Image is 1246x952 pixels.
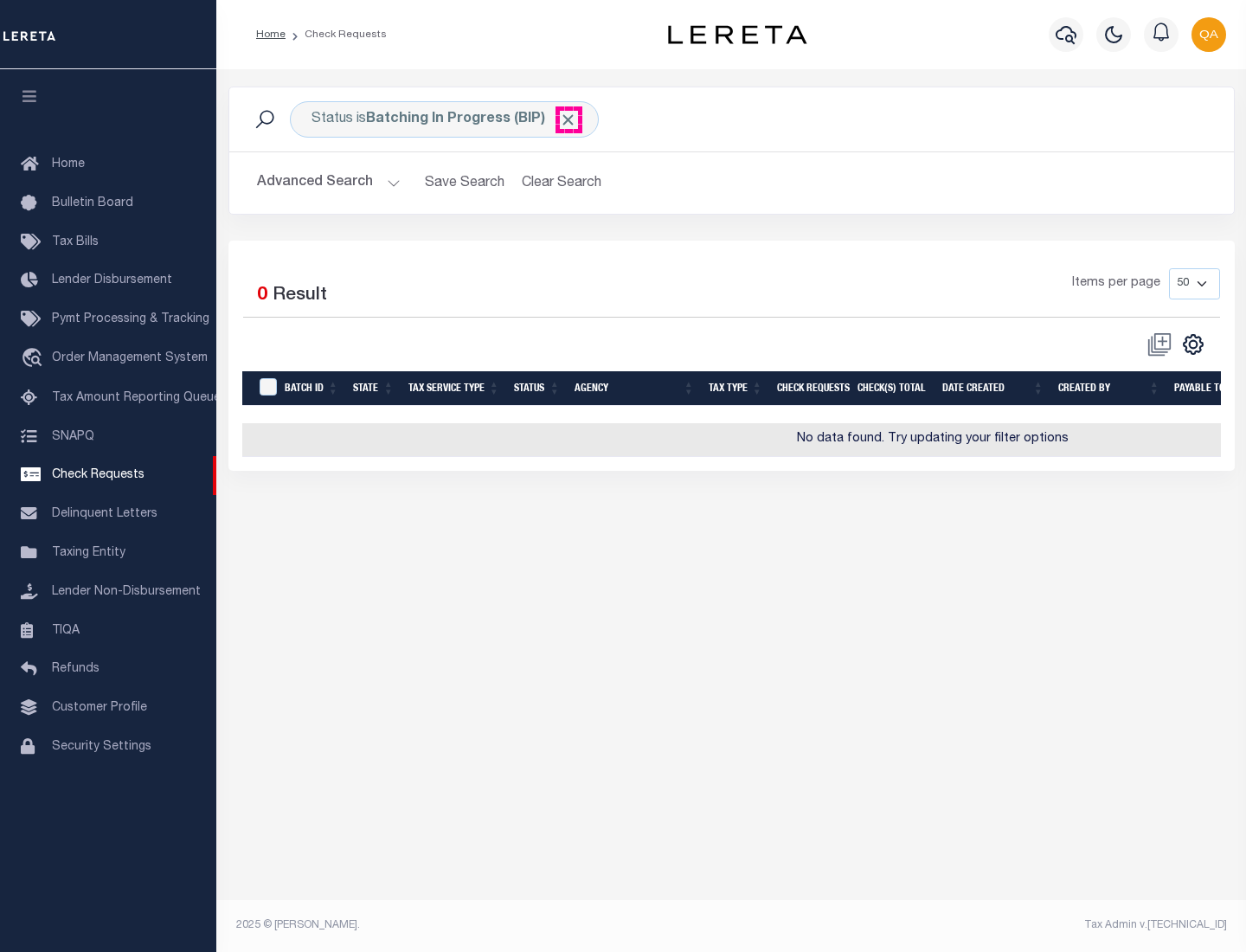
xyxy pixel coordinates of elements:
[52,702,147,714] span: Customer Profile
[559,111,577,129] span: Click to Remove
[21,348,48,370] i: travel_explore
[273,282,327,310] label: Result
[52,508,157,520] span: Delinquent Letters
[256,29,286,40] a: Home
[52,586,201,598] span: Lender Non-Disbursement
[52,624,80,636] span: TIQA
[507,371,568,407] th: Status: activate to sort column ascending
[52,236,99,248] span: Tax Bills
[935,371,1051,407] th: Date Created: activate to sort column ascending
[52,274,172,286] span: Lender Disbursement
[52,430,94,442] span: SNAPQ
[52,197,133,209] span: Bulletin Board
[744,917,1227,933] div: Tax Admin v.[TECHNICAL_ID]
[52,547,125,559] span: Taxing Entity
[668,25,806,44] img: logo-dark.svg
[346,371,401,407] th: State: activate to sort column ascending
[286,27,387,42] li: Check Requests
[52,392,221,404] span: Tax Amount Reporting Queue
[401,371,507,407] th: Tax Service Type: activate to sort column ascending
[257,166,401,200] button: Advanced Search
[1191,17,1226,52] img: svg+xml;base64,PHN2ZyB4bWxucz0iaHR0cDovL3d3dy53My5vcmcvMjAwMC9zdmciIHBvaW50ZXItZXZlbnRzPSJub25lIi...
[223,917,732,933] div: 2025 © [PERSON_NAME].
[52,313,209,325] span: Pymt Processing & Tracking
[366,113,577,126] b: Batching In Progress (BIP)
[257,286,267,305] span: 0
[770,371,851,407] th: Check Requests
[290,101,599,138] div: Status is
[568,371,702,407] th: Agency: activate to sort column ascending
[52,158,85,170] span: Home
[851,371,935,407] th: Check(s) Total
[52,663,100,675] span: Refunds
[702,371,770,407] th: Tax Type: activate to sort column ascending
[278,371,346,407] th: Batch Id: activate to sort column ascending
[52,352,208,364] span: Order Management System
[515,166,609,200] button: Clear Search
[52,469,145,481] span: Check Requests
[414,166,515,200] button: Save Search
[52,741,151,753] span: Security Settings
[1072,274,1160,293] span: Items per page
[1051,371,1167,407] th: Created By: activate to sort column ascending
